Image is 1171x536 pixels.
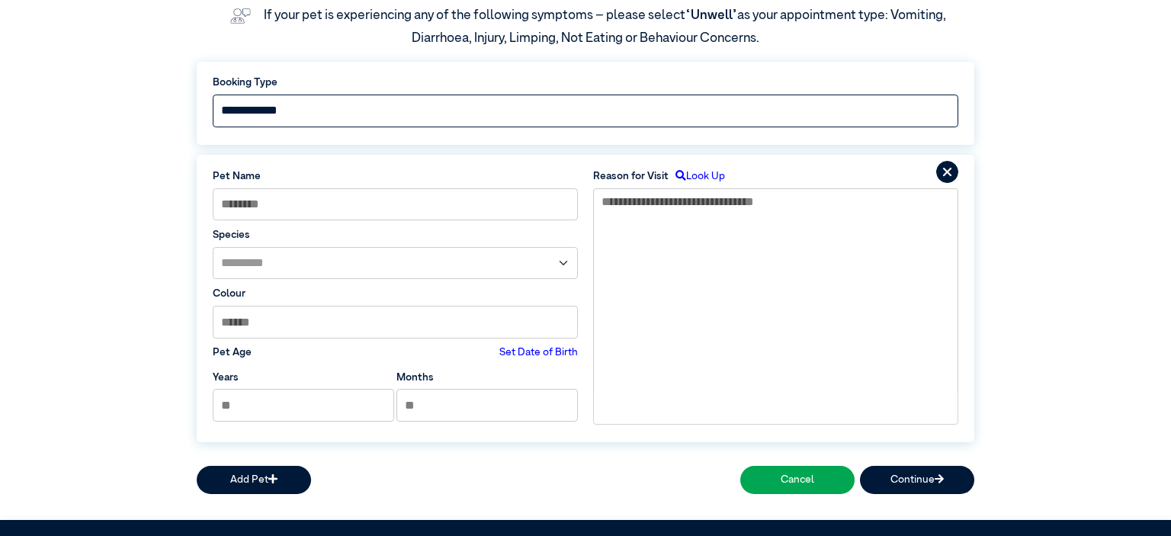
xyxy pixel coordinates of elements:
img: vet [225,3,256,29]
label: Colour [213,286,578,301]
button: Cancel [740,466,855,494]
label: Set Date of Birth [499,345,578,360]
label: Years [213,370,239,385]
label: Months [396,370,434,385]
button: Add Pet [197,466,311,494]
label: Booking Type [213,75,958,90]
span: “Unwell” [685,9,737,22]
label: Look Up [669,169,725,184]
label: If your pet is experiencing any of the following symptoms – please select as your appointment typ... [264,9,948,45]
button: Continue [860,466,974,494]
label: Pet Age [213,345,252,360]
label: Reason for Visit [593,169,669,184]
label: Pet Name [213,169,578,184]
label: Species [213,227,578,242]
